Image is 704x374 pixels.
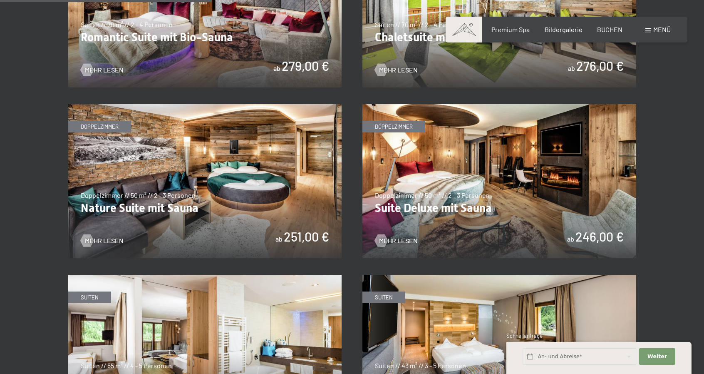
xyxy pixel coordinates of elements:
[81,65,124,75] a: Mehr Lesen
[647,353,667,360] span: Weiter
[362,104,636,258] img: Suite Deluxe mit Sauna
[639,348,675,365] button: Weiter
[68,275,342,280] a: Family Suite
[85,65,124,75] span: Mehr Lesen
[506,332,543,339] span: Schnellanfrage
[491,25,530,33] a: Premium Spa
[85,236,124,245] span: Mehr Lesen
[379,236,418,245] span: Mehr Lesen
[379,65,418,75] span: Mehr Lesen
[81,236,124,245] a: Mehr Lesen
[653,25,671,33] span: Menü
[375,236,418,245] a: Mehr Lesen
[362,105,636,110] a: Suite Deluxe mit Sauna
[68,105,342,110] a: Nature Suite mit Sauna
[597,25,622,33] a: BUCHEN
[375,65,418,75] a: Mehr Lesen
[362,275,636,280] a: Alpin Studio
[68,104,342,258] img: Nature Suite mit Sauna
[545,25,583,33] a: Bildergalerie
